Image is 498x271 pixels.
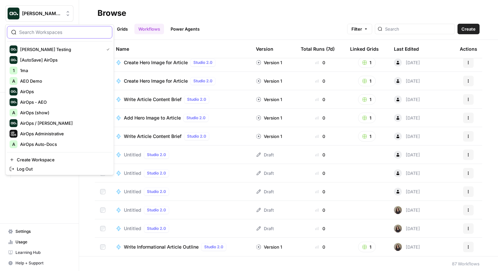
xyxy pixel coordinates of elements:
[10,98,17,106] img: AirOps - AEO Logo
[116,77,245,85] a: Create Hero Image for ArticleStudio 2.0
[147,226,166,231] span: Studio 2.0
[124,133,181,140] span: Write Article Content Brief
[358,113,376,123] button: 1
[20,99,107,105] span: AirOps - AEO
[394,151,420,159] div: [DATE]
[12,109,15,116] span: A
[10,45,17,53] img: Vicky Testing Logo
[301,151,340,158] div: 0
[20,88,107,95] span: AirOps
[124,115,181,121] span: Add Hero Image to Article
[20,130,107,137] span: AirOps Administrative
[347,24,372,34] button: Filter
[5,24,114,175] div: Workspace: Vicky Testing
[147,152,166,158] span: Studio 2.0
[256,133,282,140] div: Version 1
[116,151,245,159] a: UntitledStudio 2.0
[10,88,17,95] img: AirOps Logo
[452,260,480,267] div: 87 Workflows
[124,188,141,195] span: Untitled
[301,40,335,58] div: Total Runs (7d)
[301,96,340,103] div: 0
[187,96,206,102] span: Studio 2.0
[124,225,141,232] span: Untitled
[256,188,274,195] div: Draft
[256,59,282,66] div: Version 1
[394,95,420,103] div: [DATE]
[116,114,245,122] a: Add Hero Image to ArticleStudio 2.0
[5,226,73,237] a: Settings
[394,243,420,251] div: [DATE]
[301,188,340,195] div: 0
[13,67,14,74] span: 1
[10,130,17,138] img: AirOps Administrative Logo
[358,57,376,68] button: 1
[394,77,420,85] div: [DATE]
[124,151,141,158] span: Untitled
[351,26,362,32] span: Filter
[22,10,62,17] span: [PERSON_NAME] Testing
[394,225,402,232] img: n04lk3h3q0iujb8nvuuepb5yxxxi
[394,225,420,232] div: [DATE]
[17,156,107,163] span: Create Workspace
[116,188,245,196] a: UntitledStudio 2.0
[116,40,245,58] div: Name
[134,24,164,34] a: Workflows
[301,170,340,176] div: 0
[147,207,166,213] span: Studio 2.0
[256,244,282,250] div: Version 1
[256,96,282,103] div: Version 1
[187,133,206,139] span: Studio 2.0
[186,115,206,121] span: Studio 2.0
[5,258,73,268] button: Help + Support
[461,26,476,32] span: Create
[113,24,132,34] a: Grids
[20,78,107,84] span: AEO Demo
[394,243,402,251] img: n04lk3h3q0iujb8nvuuepb5yxxxi
[394,188,420,196] div: [DATE]
[15,260,70,266] span: Help + Support
[19,29,108,36] input: Search Workspaces
[256,151,274,158] div: Draft
[256,170,274,176] div: Draft
[350,40,379,58] div: Linked Grids
[256,207,274,213] div: Draft
[124,244,199,250] span: Write Informational Article Outline
[147,189,166,195] span: Studio 2.0
[20,109,107,116] span: AirOps (show)
[193,78,212,84] span: Studio 2.0
[20,141,107,148] span: AirOps Auto-Docs
[394,114,420,122] div: [DATE]
[358,131,376,142] button: 1
[124,170,141,176] span: Untitled
[116,206,245,214] a: UntitledStudio 2.0
[5,5,73,22] button: Workspace: Vicky Testing
[394,40,419,58] div: Last Edited
[12,78,15,84] span: A
[394,59,420,67] div: [DATE]
[124,96,181,103] span: Write Article Content Brief
[97,24,110,34] a: All
[10,56,17,64] img: [AutoSave] AirOps Logo
[256,40,273,58] div: Version
[5,237,73,247] a: Usage
[15,239,70,245] span: Usage
[116,243,245,251] a: Write Informational Article OutlineStudio 2.0
[256,78,282,84] div: Version 1
[10,119,17,127] img: AirOps / Nicholas Cabral Logo
[15,250,70,256] span: Learning Hub
[301,207,340,213] div: 0
[17,166,107,172] span: Log Out
[358,94,376,105] button: 1
[12,141,15,148] span: A
[7,164,112,174] a: Log Out
[301,115,340,121] div: 0
[358,76,376,86] button: 1
[256,225,274,232] div: Draft
[5,247,73,258] a: Learning Hub
[301,59,340,66] div: 0
[193,60,212,66] span: Studio 2.0
[15,229,70,234] span: Settings
[358,242,376,252] button: 1
[116,132,245,140] a: Write Article Content BriefStudio 2.0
